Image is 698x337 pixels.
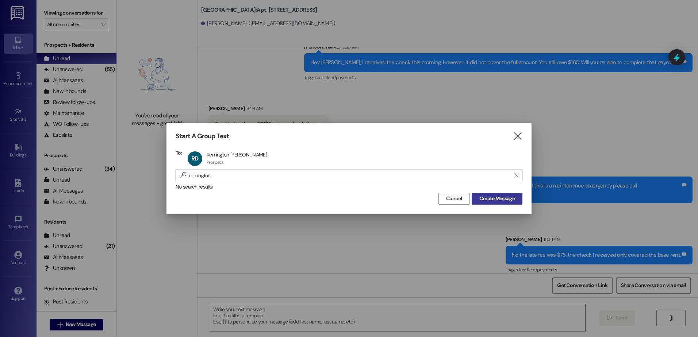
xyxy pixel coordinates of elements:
h3: To: [176,150,182,156]
span: Create Message [479,195,515,202]
button: Clear text [510,170,522,181]
h3: Start A Group Text [176,132,229,140]
input: Search for any contact or apartment [189,170,510,181]
div: Prospect [207,159,223,165]
div: No search results [176,183,522,191]
span: RD [191,155,198,162]
button: Cancel [438,193,470,205]
i:  [513,132,522,140]
i:  [514,173,518,178]
button: Create Message [472,193,522,205]
div: Remington [PERSON_NAME] [207,151,267,158]
span: Cancel [446,195,462,202]
i:  [177,171,189,179]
